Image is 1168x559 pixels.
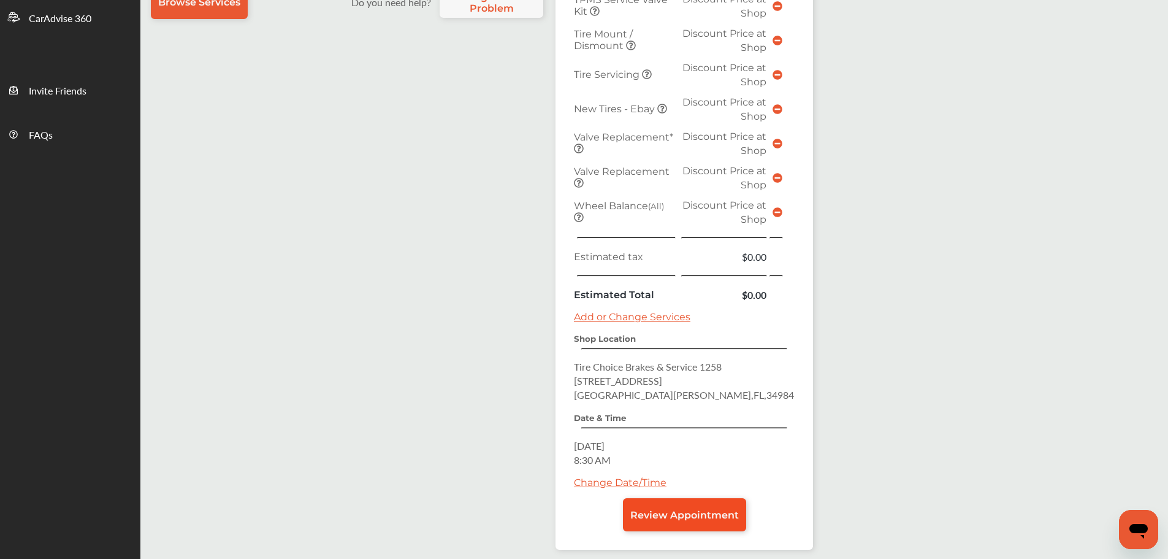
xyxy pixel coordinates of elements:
[29,128,53,144] span: FAQs
[574,131,673,143] span: Valve Replacement*
[1119,510,1158,549] iframe: Button to launch messaging window
[679,247,769,267] td: $0.00
[574,311,690,323] a: Add or Change Services
[682,28,766,53] span: Discount Price at Shop
[574,477,666,488] a: Change Date/Time
[574,374,662,388] span: [STREET_ADDRESS]
[574,388,794,402] span: [GEOGRAPHIC_DATA][PERSON_NAME] , FL , 34984
[574,28,633,52] span: Tire Mount / Dismount
[682,131,766,156] span: Discount Price at Shop
[623,498,746,531] a: Review Appointment
[682,96,766,122] span: Discount Price at Shop
[29,11,91,27] span: CarAdvise 360
[574,360,722,374] span: Tire Choice Brakes & Service 1258
[574,69,642,80] span: Tire Servicing
[682,199,766,225] span: Discount Price at Shop
[682,165,766,191] span: Discount Price at Shop
[574,166,670,177] span: Valve Replacement
[679,285,769,305] td: $0.00
[571,285,679,305] td: Estimated Total
[682,62,766,88] span: Discount Price at Shop
[574,334,636,344] strong: Shop Location
[574,200,664,212] span: Wheel Balance
[574,453,611,467] span: 8:30 AM
[574,413,626,423] strong: Date & Time
[630,509,739,521] span: Review Appointment
[574,103,657,115] span: New Tires - Ebay
[648,201,664,211] small: (All)
[29,83,86,99] span: Invite Friends
[574,439,605,453] span: [DATE]
[571,247,679,267] td: Estimated tax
